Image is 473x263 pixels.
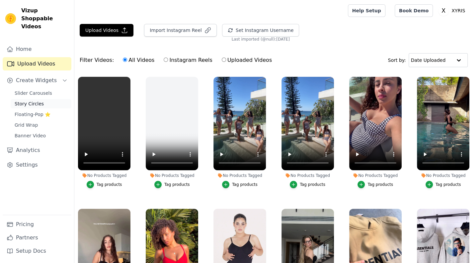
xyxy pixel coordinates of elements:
div: Filter Videos: [80,53,276,68]
button: Tag products [426,181,461,188]
text: X [441,7,445,14]
div: No Products Tagged [213,173,266,178]
span: Banner Video [15,132,46,139]
button: Upload Videos [80,24,133,37]
div: Tag products [435,182,461,187]
button: Tag products [154,181,190,188]
label: Uploaded Videos [221,56,272,65]
span: Story Circles [15,100,44,107]
div: No Products Tagged [146,173,198,178]
label: All Videos [122,56,155,65]
a: Story Circles [11,99,71,108]
div: No Products Tagged [417,173,469,178]
button: Tag products [87,181,122,188]
div: Tag products [164,182,190,187]
a: Help Setup [348,4,385,17]
button: Tag products [222,181,258,188]
span: Grid Wrap [15,122,38,128]
span: Floating-Pop ⭐ [15,111,50,118]
button: Create Widgets [3,74,71,87]
a: Book Demo [395,4,433,17]
span: Create Widgets [16,76,57,84]
img: Vizup [5,13,16,24]
a: Partners [3,231,71,244]
p: XYRIS [449,5,468,17]
div: Tag products [367,182,393,187]
a: Analytics [3,144,71,157]
input: Uploaded Videos [222,58,226,62]
input: All Videos [123,58,127,62]
label: Instagram Reels [163,56,212,65]
div: No Products Tagged [78,173,130,178]
a: Banner Video [11,131,71,140]
div: Tag products [300,182,325,187]
span: Vizup Shoppable Videos [21,7,69,31]
a: Slider Carousels [11,88,71,98]
div: No Products Tagged [281,173,334,178]
span: Slider Carousels [15,90,52,96]
a: Settings [3,158,71,172]
a: Floating-Pop ⭐ [11,110,71,119]
input: Instagram Reels [164,58,168,62]
div: Tag products [97,182,122,187]
a: Setup Docs [3,244,71,258]
div: Sort by: [388,53,468,67]
button: Tag products [357,181,393,188]
div: Tag products [232,182,258,187]
div: No Products Tagged [349,173,402,178]
a: Home [3,43,71,56]
a: Upload Videos [3,57,71,70]
button: Set Instagram Username [222,24,299,37]
a: Grid Wrap [11,120,71,130]
button: Tag products [290,181,325,188]
span: Last imported (@ null ): [DATE] [232,37,290,42]
a: Pricing [3,218,71,231]
button: Import Instagram Reel [144,24,217,37]
div: Open chat [445,236,465,256]
button: X XYRIS [438,5,468,17]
